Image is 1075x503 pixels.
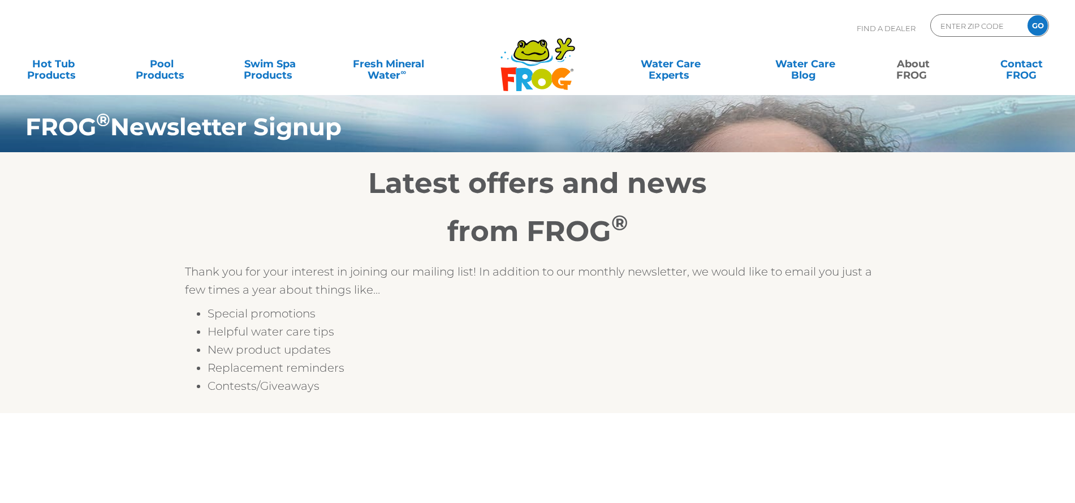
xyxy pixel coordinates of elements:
li: Special promotions [208,304,890,323]
input: GO [1027,15,1048,36]
sup: ∞ [400,67,406,76]
h2: Latest offers and news [185,166,890,200]
a: Fresh MineralWater∞ [336,53,441,75]
li: Contests/Giveaways [208,377,890,395]
a: ContactFROG [979,53,1064,75]
a: Water CareBlog [763,53,847,75]
a: PoolProducts [119,53,204,75]
a: Hot TubProducts [11,53,96,75]
sup: ® [96,109,110,131]
li: New product updates [208,341,890,359]
a: Swim SpaProducts [228,53,312,75]
p: Find A Dealer [857,14,916,42]
li: Replacement reminders [208,359,890,377]
h1: FROG Newsletter Signup [25,113,961,140]
a: Water CareExperts [602,53,739,75]
p: Thank you for your interest in joining our mailing list! In addition to our monthly newsletter, w... [185,263,890,299]
img: Frog Products Logo [494,23,581,92]
a: AboutFROG [871,53,956,75]
h2: from FROG [185,214,890,248]
li: Helpful water care tips [208,323,890,341]
sup: ® [611,210,628,235]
